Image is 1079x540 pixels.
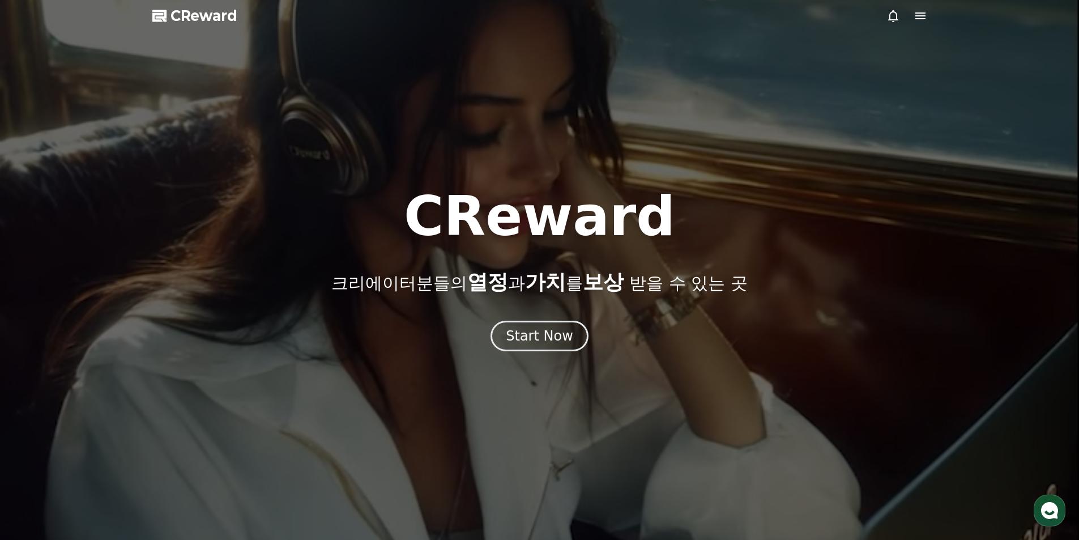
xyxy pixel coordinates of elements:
[146,359,217,388] a: 설정
[491,321,588,351] button: Start Now
[525,270,566,294] span: 가치
[152,7,237,25] a: CReward
[175,376,189,385] span: 설정
[331,271,747,294] p: 크리에이터분들의 과 를 받을 수 있는 곳
[104,377,117,386] span: 대화
[491,332,588,343] a: Start Now
[3,359,75,388] a: 홈
[36,376,42,385] span: 홈
[506,327,573,345] div: Start Now
[75,359,146,388] a: 대화
[404,189,675,244] h1: CReward
[583,270,624,294] span: 보상
[170,7,237,25] span: CReward
[467,270,508,294] span: 열정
